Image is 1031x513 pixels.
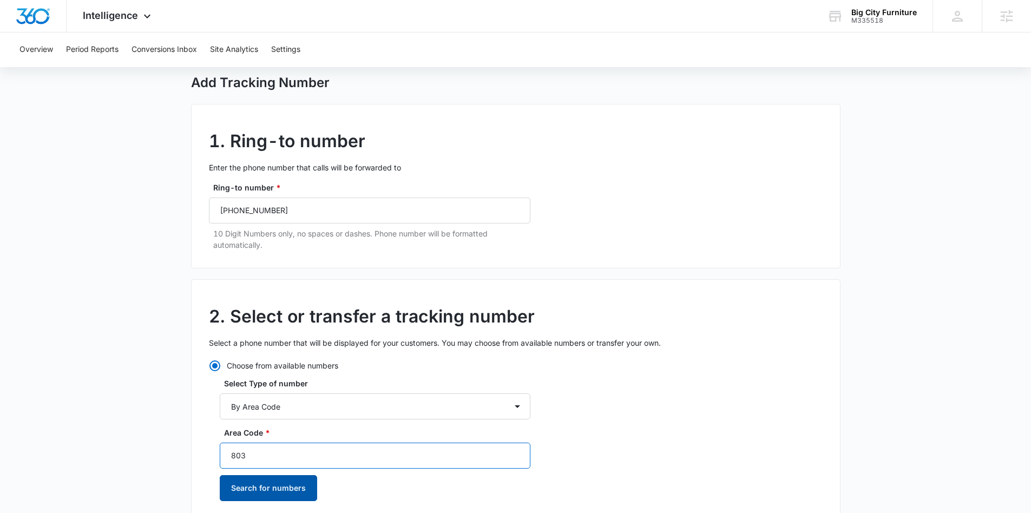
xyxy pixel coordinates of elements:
[19,32,53,67] button: Overview
[220,475,317,501] button: Search for numbers
[209,360,530,371] label: Choose from available numbers
[213,182,535,193] label: Ring-to number
[209,128,823,154] h2: 1. Ring-to number
[851,8,917,17] div: account name
[851,17,917,24] div: account id
[224,427,535,438] label: Area Code
[83,10,138,21] span: Intelligence
[224,378,535,389] label: Select Type of number
[213,228,530,251] p: 10 Digit Numbers only, no spaces or dashes. Phone number will be formatted automatically.
[209,162,823,173] p: Enter the phone number that calls will be forwarded to
[209,337,823,348] p: Select a phone number that will be displayed for your customers. You may choose from available nu...
[191,75,330,91] h1: Add Tracking Number
[66,32,119,67] button: Period Reports
[271,32,300,67] button: Settings
[209,198,530,223] input: (123) 456-7890
[210,32,258,67] button: Site Analytics
[132,32,197,67] button: Conversions Inbox
[209,304,823,330] h2: 2. Select or transfer a tracking number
